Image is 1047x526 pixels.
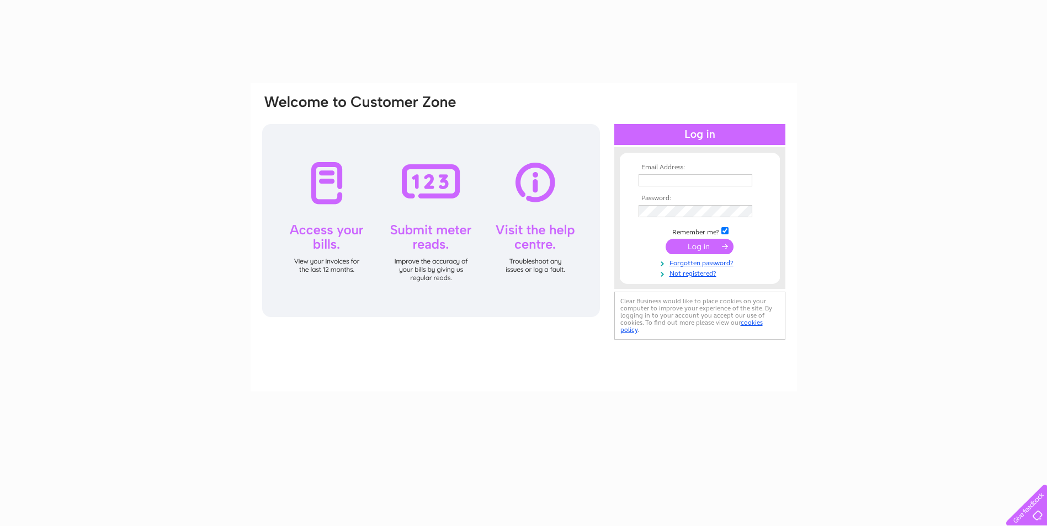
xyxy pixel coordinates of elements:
[636,164,764,171] th: Email Address:
[614,292,785,340] div: Clear Business would like to place cookies on your computer to improve your experience of the sit...
[636,195,764,202] th: Password:
[639,267,764,278] a: Not registered?
[666,239,734,254] input: Submit
[639,257,764,267] a: Forgotten password?
[620,319,763,334] a: cookies policy
[636,226,764,237] td: Remember me?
